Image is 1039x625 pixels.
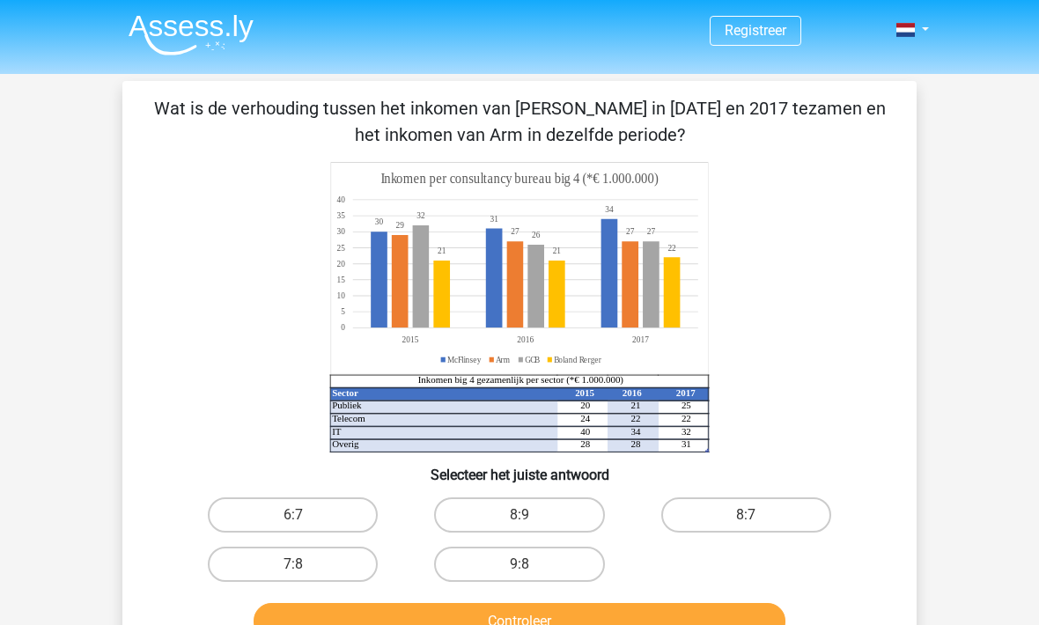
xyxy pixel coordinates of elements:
[725,22,786,39] a: Registreer
[631,426,641,437] tspan: 34
[336,210,345,221] tspan: 35
[332,387,358,398] tspan: Sector
[532,230,541,240] tspan: 26
[511,226,634,237] tspan: 2727
[554,354,602,364] tspan: Boland Rerger
[332,426,342,437] tspan: IT
[336,275,345,285] tspan: 15
[580,426,590,437] tspan: 40
[605,204,614,215] tspan: 34
[438,246,561,256] tspan: 2121
[336,226,345,237] tspan: 30
[396,220,404,231] tspan: 29
[434,497,604,533] label: 8:9
[631,400,641,410] tspan: 21
[661,497,831,533] label: 8:7
[208,547,378,582] label: 7:8
[631,413,641,423] tspan: 22
[682,400,691,410] tspan: 25
[580,438,590,449] tspan: 28
[375,217,384,227] tspan: 30
[496,354,510,364] tspan: Arm
[434,547,604,582] label: 9:8
[416,210,425,221] tspan: 32
[402,335,649,345] tspan: 201520162017
[336,258,345,268] tspan: 20
[332,438,359,449] tspan: Overig
[682,426,691,437] tspan: 32
[525,354,541,364] tspan: GCB
[418,374,624,386] tspan: Inkomen big 4 gezamenlijk per sector (*€ 1.000.000)
[623,387,642,398] tspan: 2016
[682,438,691,449] tspan: 31
[580,400,590,410] tspan: 20
[575,387,594,398] tspan: 2015
[676,387,696,398] tspan: 2017
[341,306,345,317] tspan: 5
[667,242,675,253] tspan: 22
[341,322,345,333] tspan: 0
[129,14,254,55] img: Assessly
[631,438,641,449] tspan: 28
[381,171,659,187] tspan: Inkomen per consultancy bureau big 4 (*€ 1.000.000)
[336,290,345,301] tspan: 10
[336,242,345,253] tspan: 25
[151,95,888,148] p: Wat is de verhouding tussen het inkomen van [PERSON_NAME] in [DATE] en 2017 tezamen en het inkome...
[208,497,378,533] label: 6:7
[332,413,365,423] tspan: Telecom
[580,413,590,423] tspan: 24
[336,195,345,205] tspan: 40
[490,214,498,224] tspan: 31
[682,413,691,423] tspan: 22
[447,354,482,364] tspan: McFlinsey
[151,452,888,483] h6: Selecteer het juiste antwoord
[647,226,656,237] tspan: 27
[332,400,362,410] tspan: Publiek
